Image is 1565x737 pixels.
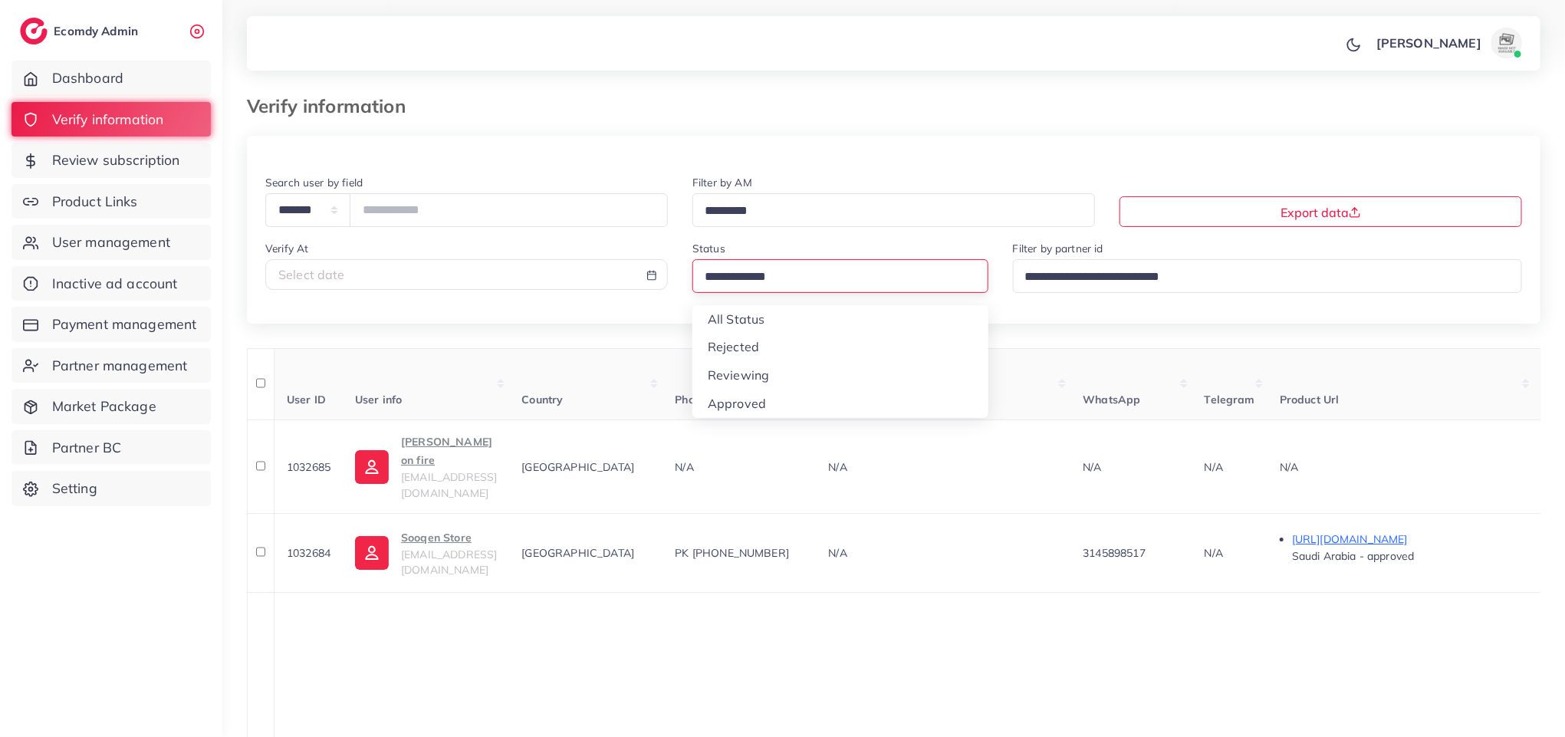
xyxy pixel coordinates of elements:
span: Review subscription [52,150,180,170]
span: WhatsApp [1083,393,1140,406]
span: 1032685 [287,460,330,474]
a: Inactive ad account [12,266,211,301]
li: All Status [692,305,988,334]
a: Sooqen Store[EMAIL_ADDRESS][DOMAIN_NAME] [355,528,497,578]
label: Filter by AM [692,175,752,190]
a: User management [12,225,211,260]
span: Country [521,393,563,406]
span: Partner management [52,356,188,376]
li: Approved [692,390,988,418]
span: Verify information [52,110,164,130]
a: Verify information [12,102,211,137]
span: PK [PHONE_NUMBER] [675,546,789,560]
span: N/A [1083,460,1101,474]
span: User management [52,232,170,252]
a: Partner management [12,348,211,383]
a: Payment management [12,307,211,342]
span: [EMAIL_ADDRESS][DOMAIN_NAME] [401,548,497,577]
input: Search for option [1020,265,1502,289]
a: logoEcomdy Admin [20,18,142,44]
input: Search for option [699,265,968,289]
a: Market Package [12,389,211,424]
a: [PERSON_NAME]avatar [1368,28,1528,58]
span: Partner BC [52,438,122,458]
li: Reviewing [692,361,988,390]
span: [GEOGRAPHIC_DATA] [521,546,634,560]
div: Search for option [1013,259,1522,292]
label: Filter by partner id [1013,241,1103,256]
span: Saudi Arabia - approved [1292,549,1415,563]
span: User ID [287,393,326,406]
img: avatar [1491,28,1522,58]
img: ic-user-info.36bf1079.svg [355,450,389,484]
span: 1032684 [287,546,330,560]
h2: Ecomdy Admin [54,24,142,38]
img: ic-user-info.36bf1079.svg [355,536,389,570]
span: Market Package [52,396,156,416]
h3: Verify information [247,95,418,117]
span: Setting [52,479,97,498]
span: Select date [278,267,345,282]
span: Payment management [52,314,197,334]
a: [PERSON_NAME] on fire[EMAIL_ADDRESS][DOMAIN_NAME] [355,433,497,501]
span: Dashboard [52,68,123,88]
li: Rejected [692,333,988,361]
span: Telegram [1205,393,1255,406]
span: [EMAIL_ADDRESS][DOMAIN_NAME] [401,470,497,499]
span: N/A [828,546,847,560]
input: Search for option [699,199,1075,223]
span: N/A [1280,460,1298,474]
span: User info [355,393,402,406]
a: Dashboard [12,61,211,96]
div: Search for option [692,259,988,292]
span: Export data [1281,205,1361,220]
span: N/A [828,460,847,474]
span: Product Links [52,192,138,212]
span: Phone number [675,393,751,406]
div: Search for option [692,193,1095,226]
p: Sooqen Store [401,528,497,547]
span: N/A [1205,460,1223,474]
a: Product Links [12,184,211,219]
span: 3145898517 [1083,546,1146,560]
img: logo [20,18,48,44]
p: [URL][DOMAIN_NAME] [1292,530,1522,548]
label: Verify At [265,241,308,256]
p: [PERSON_NAME] [1376,34,1481,52]
span: Product Url [1280,393,1340,406]
label: Search user by field [265,175,363,190]
button: Export data [1120,196,1522,227]
label: Status [692,241,725,256]
span: [GEOGRAPHIC_DATA] [521,460,634,474]
span: N/A [675,460,693,474]
a: Setting [12,471,211,506]
a: Partner BC [12,430,211,466]
span: N/A [1205,546,1223,560]
p: [PERSON_NAME] on fire [401,433,497,469]
span: Inactive ad account [52,274,178,294]
a: Review subscription [12,143,211,178]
